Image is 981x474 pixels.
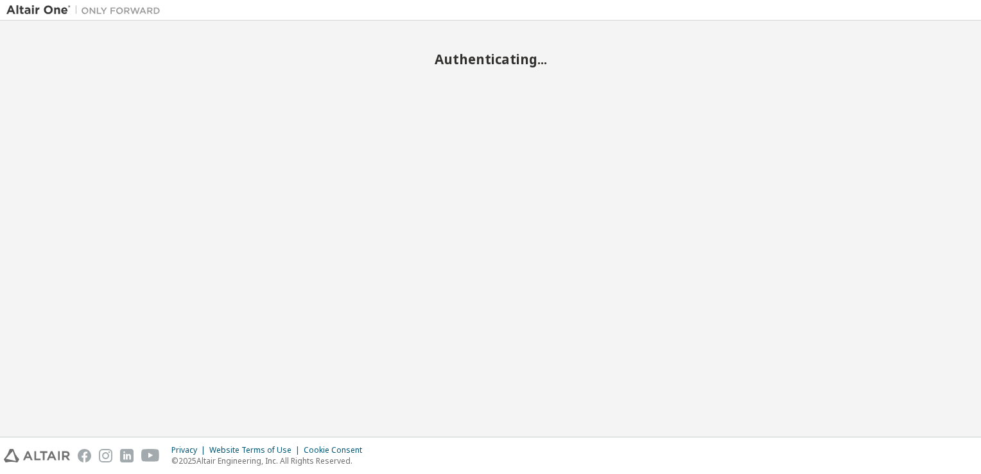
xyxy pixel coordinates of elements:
[171,445,209,455] div: Privacy
[78,449,91,462] img: facebook.svg
[4,449,70,462] img: altair_logo.svg
[6,51,975,67] h2: Authenticating...
[209,445,304,455] div: Website Terms of Use
[120,449,134,462] img: linkedin.svg
[171,455,370,466] p: © 2025 Altair Engineering, Inc. All Rights Reserved.
[99,449,112,462] img: instagram.svg
[141,449,160,462] img: youtube.svg
[6,4,167,17] img: Altair One
[304,445,370,455] div: Cookie Consent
